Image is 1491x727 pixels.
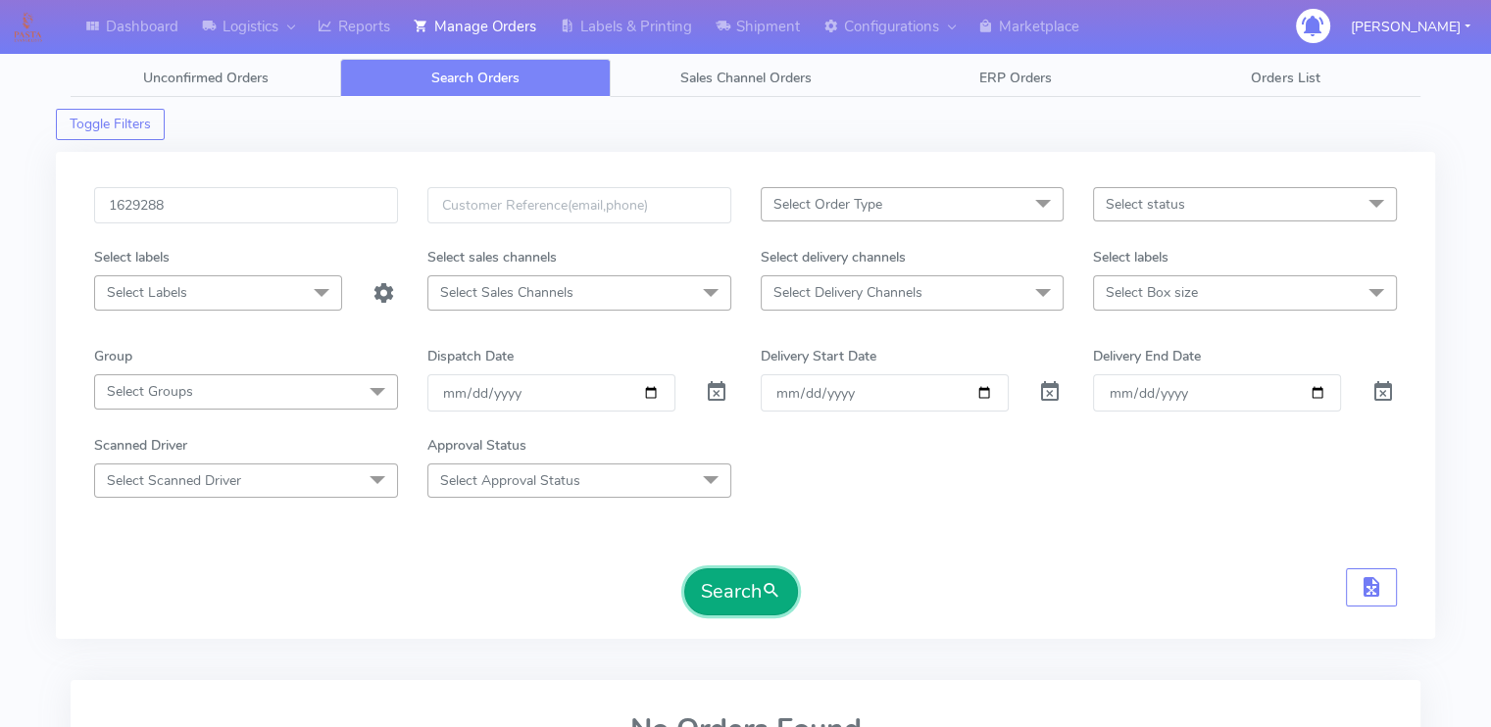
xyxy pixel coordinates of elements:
span: Select Approval Status [440,471,580,490]
span: Sales Channel Orders [680,69,812,87]
span: Search Orders [431,69,520,87]
label: Scanned Driver [94,435,187,456]
input: Customer Reference(email,phone) [427,187,731,223]
label: Select sales channels [427,247,557,267]
span: Select Labels [107,283,187,302]
label: Approval Status [427,435,526,456]
label: Delivery End Date [1093,346,1201,366]
label: Select labels [1093,247,1168,267]
span: Select Order Type [773,195,882,214]
label: Select labels [94,247,170,267]
input: Order Id [94,187,398,223]
span: Select Box size [1106,283,1198,302]
span: Select Scanned Driver [107,471,241,490]
span: Unconfirmed Orders [143,69,269,87]
label: Group [94,346,132,366]
span: ERP Orders [979,69,1052,87]
button: Toggle Filters [56,109,165,140]
button: [PERSON_NAME] [1336,7,1485,47]
ul: Tabs [71,59,1420,97]
button: Search [684,568,798,615]
span: Select status [1106,195,1185,214]
span: Select Groups [107,382,193,401]
span: Select Delivery Channels [773,283,922,302]
span: Orders List [1251,69,1319,87]
span: Select Sales Channels [440,283,573,302]
label: Dispatch Date [427,346,514,366]
label: Delivery Start Date [761,346,876,366]
label: Select delivery channels [761,247,906,267]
